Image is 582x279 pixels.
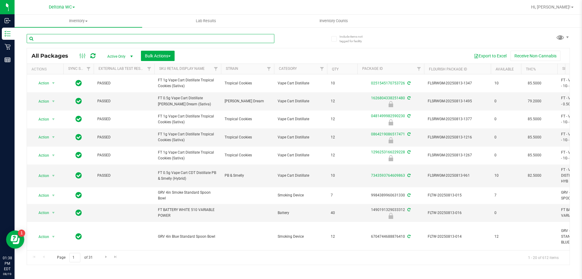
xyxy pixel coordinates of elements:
[525,97,544,106] span: 79.2000
[311,18,356,24] span: Inventory Counts
[75,97,82,105] span: In Sync
[525,115,544,124] span: 85.5000
[3,255,12,272] p: 01:38 PM EDT
[5,57,11,63] inline-svg: Reports
[523,253,564,262] span: 1 - 20 of 612 items
[264,64,274,74] a: Filter
[494,234,517,240] span: 12
[158,95,217,107] span: FT 0.5g Vape Cart Distillate [PERSON_NAME] Dream (Sativa)
[494,152,517,158] span: 0
[15,18,142,24] span: Inventory
[406,81,410,85] span: Sync from Compliance System
[525,133,544,142] span: 85.5000
[27,34,274,43] input: Search Package ID, Item Name, SKU, Lot or Part Number...
[356,207,425,219] div: 1490191329033312
[33,191,49,200] span: Action
[494,116,517,122] span: 0
[50,79,57,87] span: select
[371,150,405,154] a: 1296253166229228
[75,133,82,141] span: In Sync
[75,115,82,123] span: In Sync
[84,64,94,74] a: Filter
[50,97,57,106] span: select
[428,192,487,198] span: FLTW-20250813-015
[428,98,487,104] span: FLSRWGM-20250813-1495
[50,133,57,141] span: select
[158,131,217,143] span: FT 1g Vape Cart Distillate Tropical Cookies (Sativa)
[33,209,49,217] span: Action
[75,209,82,217] span: In Sync
[331,116,354,122] span: 12
[32,67,61,71] div: Actions
[278,234,323,240] span: Smoking Device
[188,18,224,24] span: Lab Results
[33,97,49,106] span: Action
[144,64,154,74] a: Filter
[49,5,72,10] span: Deltona WC
[50,151,57,160] span: select
[371,132,405,136] a: 0864219086517471
[494,173,517,179] span: 10
[97,116,151,122] span: PASSED
[317,64,327,74] a: Filter
[278,173,323,179] span: Vape Cart Distillate
[158,150,217,161] span: FT 1g Vape Cart Distillate Tropical Cookies (Sativa)
[362,66,383,71] a: Package ID
[428,134,487,140] span: FLSRWGM-20250813-1216
[331,152,354,158] span: 12
[158,114,217,125] span: FT 1g Vape Cart Distillate Tropical Cookies (Sativa)
[494,98,517,104] span: 0
[406,150,410,154] span: Sync from Compliance System
[226,66,238,71] a: Strain
[97,80,151,86] span: PASSED
[525,79,544,88] span: 85.5000
[371,173,405,178] a: 7343593764609863
[428,210,487,216] span: FLTW-20250813-016
[278,80,323,86] span: Vape Cart Distillate
[33,79,49,87] span: Action
[15,15,142,27] a: Inventory
[331,210,354,216] span: 40
[158,207,217,219] span: FT BATTERY WHITE 510 VARIABLE POWER
[33,233,49,241] span: Action
[225,116,270,122] span: Tropical Cookies
[494,134,517,140] span: 0
[142,15,270,27] a: Lab Results
[50,172,57,180] span: select
[531,5,570,9] span: Hi, [PERSON_NAME]!
[5,44,11,50] inline-svg: Retail
[494,210,517,216] span: 0
[428,116,487,122] span: FLSRWGM-20250813-1377
[50,115,57,124] span: select
[141,51,175,61] button: Bulk Actions
[3,272,12,276] p: 08/19
[406,173,410,178] span: Sync from Compliance System
[525,151,544,160] span: 85.5000
[225,98,270,104] span: [PERSON_NAME] Dream
[356,137,425,143] div: Newly Received
[414,64,424,74] a: Filter
[18,230,25,237] iframe: Resource center unread badge
[356,101,425,107] div: Newly Received
[97,173,151,179] span: PASSED
[526,67,536,71] a: THC%
[406,208,410,212] span: Sync from Compliance System
[356,155,425,161] div: Newly Received
[428,80,487,86] span: FLSRWGM-20250813-1347
[75,171,82,180] span: In Sync
[6,230,24,249] iframe: Resource center
[211,64,221,74] a: Filter
[75,79,82,87] span: In Sync
[371,96,405,100] a: 1626804338251480
[371,114,405,118] a: 0481499982590230
[225,80,270,86] span: Tropical Cookies
[5,18,11,24] inline-svg: Inbound
[97,152,151,158] span: PASSED
[97,98,151,104] span: PASSED
[270,15,397,27] a: Inventory Counts
[428,152,487,158] span: FLSRWGM-20250813-1267
[428,173,487,179] span: FLSRWGM-20250813-961
[331,192,354,198] span: 7
[371,81,405,85] a: 0251545170753726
